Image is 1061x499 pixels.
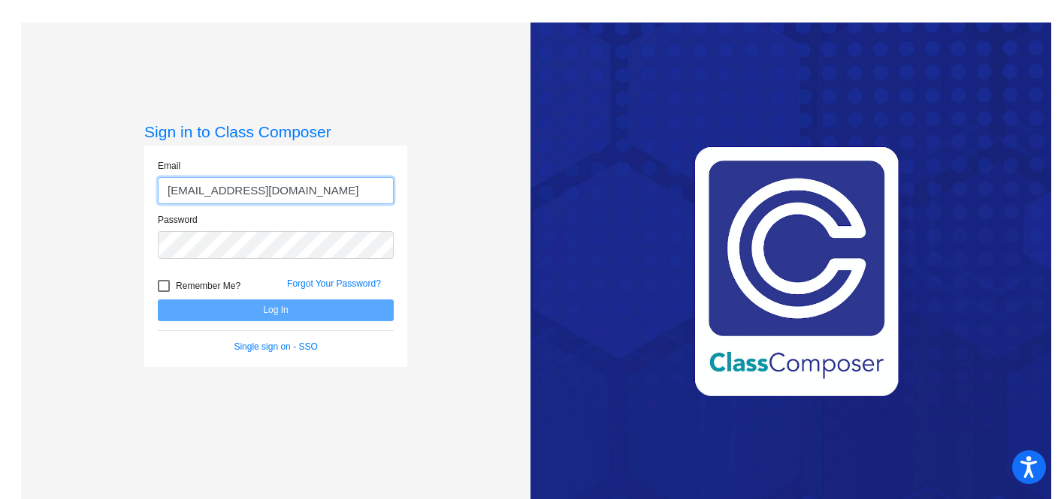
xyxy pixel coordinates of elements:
[158,299,394,321] button: Log In
[176,277,240,295] span: Remember Me?
[158,159,180,173] label: Email
[158,213,198,227] label: Password
[144,122,407,141] h3: Sign in to Class Composer
[234,341,317,352] a: Single sign on - SSO
[287,278,381,289] a: Forgot Your Password?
